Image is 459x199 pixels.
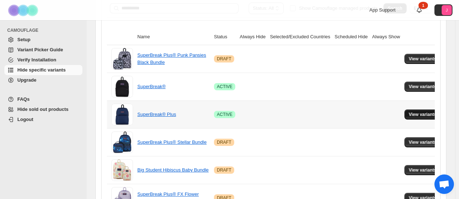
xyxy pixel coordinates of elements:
[137,167,209,173] a: Big Student Hibiscus Baby Bundle
[4,104,82,114] a: Hide sold out products
[4,75,82,85] a: Upgrade
[4,45,82,55] a: Variant Picker Guide
[404,137,441,147] button: View variants
[6,0,42,20] img: Camouflage
[17,117,33,122] span: Logout
[212,29,237,45] th: Status
[333,29,370,45] th: Scheduled Hide
[137,139,207,145] a: SuperBreak Plus® Stellar Bundle
[17,77,37,83] span: Upgrade
[434,174,454,194] a: Open chat
[370,29,402,45] th: Always Show
[217,84,232,90] span: ACTIVE
[217,56,231,62] span: DRAFT
[17,47,63,52] span: Variant Picker Guide
[369,7,395,13] span: App Support
[17,37,30,42] span: Setup
[237,29,268,45] th: Always Hide
[137,112,176,117] a: SuperBreak® Plus
[7,27,83,33] span: CAMOUFLAGE
[409,139,437,145] span: View variants
[4,55,82,65] a: Verify Installation
[416,7,423,14] a: 1
[419,2,428,9] div: 1
[217,139,231,145] span: DRAFT
[17,67,66,73] span: Hide specific variants
[17,107,69,112] span: Hide sold out products
[446,8,448,12] text: J
[268,29,333,45] th: Selected/Excluded Countries
[442,5,452,15] span: Avatar with initials J
[404,82,441,92] button: View variants
[409,167,437,173] span: View variants
[217,112,232,117] span: ACTIVE
[217,167,231,173] span: DRAFT
[404,165,441,175] button: View variants
[409,84,437,90] span: View variants
[137,52,206,65] a: SuperBreak Plus® Punk Pansies Black Bundle
[17,57,56,62] span: Verify Installation
[137,84,166,89] a: SuperBreak®
[409,56,437,62] span: View variants
[135,29,212,45] th: Name
[4,35,82,45] a: Setup
[409,112,437,117] span: View variants
[434,4,452,16] button: Avatar with initials J
[17,96,30,102] span: FAQs
[4,65,82,75] a: Hide specific variants
[4,114,82,125] a: Logout
[404,54,441,64] button: View variants
[4,94,82,104] a: FAQs
[404,109,441,120] button: View variants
